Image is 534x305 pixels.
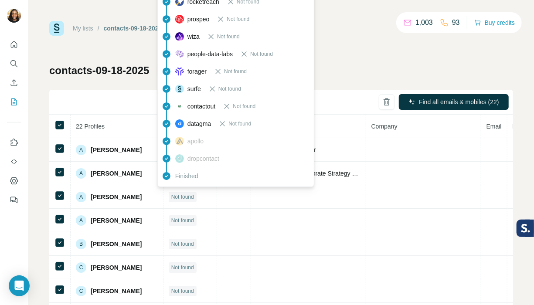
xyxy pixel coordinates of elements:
div: C [76,286,86,296]
h1: contacts-09-18-2025 [49,64,149,78]
span: Mobile [513,123,531,130]
span: apollo [187,137,204,146]
span: prospeo [187,15,210,24]
button: Dashboard [7,173,21,189]
img: Avatar [7,9,21,23]
div: contacts-09-18-2025 [104,24,162,33]
p: 1,003 [415,17,433,28]
span: Not found [224,68,247,75]
div: A [76,215,86,226]
span: Not found [233,102,255,110]
button: My lists [7,94,21,110]
div: B [76,239,86,249]
span: dropcontact [187,154,219,163]
span: [PERSON_NAME] [91,240,142,248]
button: Use Surfe API [7,154,21,169]
div: A [76,168,86,179]
span: Company [371,123,398,130]
img: provider prospeo logo [175,15,184,24]
span: Not found [171,240,194,248]
span: surfe [187,85,201,93]
span: Not found [171,217,194,224]
span: Not found [171,287,194,295]
span: Email [486,123,502,130]
span: Not found [218,85,241,93]
span: people-data-labs [187,50,233,58]
button: Feedback [7,192,21,208]
button: Search [7,56,21,71]
span: 22 Profiles [76,123,105,130]
button: Find all emails & mobiles (22) [399,94,509,110]
div: C [76,262,86,273]
span: Not found [217,33,240,41]
img: provider wiza logo [175,32,184,41]
span: Not found [250,50,273,58]
img: provider surfe logo [175,85,184,93]
img: provider people-data-labs logo [175,50,184,58]
li: / [98,24,99,33]
img: provider forager logo [175,67,184,76]
span: [PERSON_NAME] [91,169,142,178]
img: provider datagma logo [175,119,184,128]
button: Enrich CSV [7,75,21,91]
span: Find all emails & mobiles (22) [419,98,499,106]
img: Surfe Logo [49,21,64,36]
p: 93 [452,17,460,28]
span: wiza [187,32,200,41]
span: contactout [187,102,216,111]
img: provider dropcontact logo [175,154,184,163]
div: A [76,145,86,155]
span: datagma [187,119,211,128]
button: Use Surfe on LinkedIn [7,135,21,150]
span: Not found [171,193,194,201]
span: Finished [175,172,198,180]
div: A [76,192,86,202]
button: Buy credits [474,17,515,29]
a: My lists [73,25,93,32]
div: Open Intercom Messenger [9,275,30,296]
span: Vice President, Corporate Strategy & Development [256,170,394,177]
span: forager [187,67,207,76]
img: provider apollo logo [175,137,184,146]
span: [PERSON_NAME] [91,193,142,201]
span: [PERSON_NAME] [91,287,142,295]
span: [PERSON_NAME] [91,216,142,225]
span: Not found [171,264,194,271]
button: Quick start [7,37,21,52]
span: Not found [227,15,249,23]
span: [PERSON_NAME] [91,263,142,272]
span: [PERSON_NAME] [91,146,142,154]
img: provider contactout logo [175,104,184,108]
span: Not found [228,120,251,128]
